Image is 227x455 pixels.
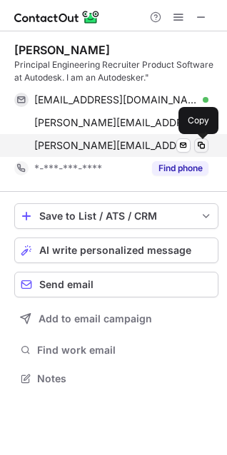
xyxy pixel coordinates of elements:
[34,93,198,106] span: [EMAIL_ADDRESS][DOMAIN_NAME]
[39,279,94,290] span: Send email
[14,340,218,360] button: Find work email
[14,9,100,26] img: ContactOut v5.3.10
[34,116,198,129] span: [PERSON_NAME][EMAIL_ADDRESS][PERSON_NAME][DOMAIN_NAME]
[34,139,193,152] span: [PERSON_NAME][EMAIL_ADDRESS][DOMAIN_NAME]
[39,210,193,222] div: Save to List / ATS / CRM
[39,245,191,256] span: AI write personalized message
[14,43,110,57] div: [PERSON_NAME]
[152,161,208,175] button: Reveal Button
[14,58,218,84] div: Principal Engineering Recruiter Product Software at Autodesk. I am an Autodesker."
[14,203,218,229] button: save-profile-one-click
[14,306,218,332] button: Add to email campaign
[37,372,213,385] span: Notes
[14,272,218,297] button: Send email
[14,237,218,263] button: AI write personalized message
[39,313,152,324] span: Add to email campaign
[14,369,218,389] button: Notes
[37,344,213,357] span: Find work email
